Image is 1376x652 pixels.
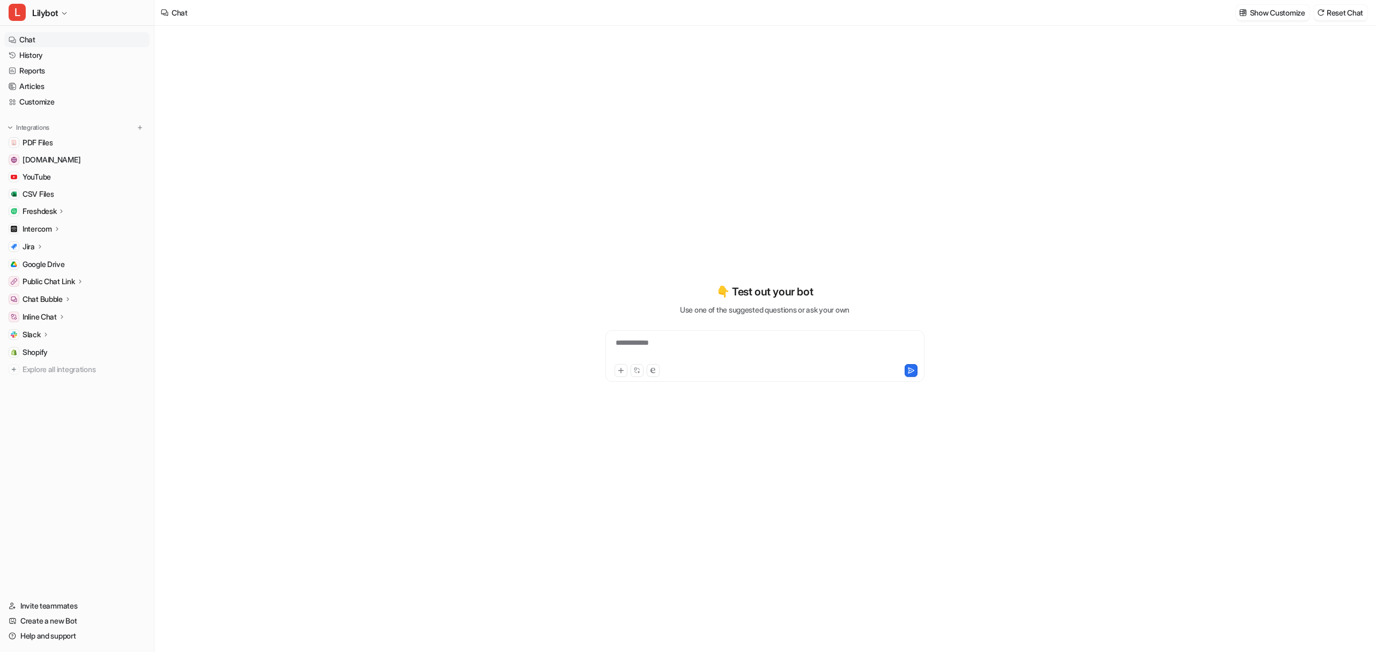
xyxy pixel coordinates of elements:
a: PDF FilesPDF Files [4,135,150,150]
img: YouTube [11,174,17,180]
img: Intercom [11,226,17,232]
p: Jira [23,241,35,252]
p: 👇 Test out your bot [716,284,813,300]
div: Chat [172,7,188,18]
img: Chat Bubble [11,296,17,302]
button: Reset Chat [1314,5,1367,20]
a: Reports [4,63,150,78]
p: Public Chat Link [23,276,75,287]
img: reset [1317,9,1325,17]
a: History [4,48,150,63]
a: Invite teammates [4,598,150,613]
img: Inline Chat [11,314,17,320]
img: www.estarli.co.uk [11,157,17,163]
a: www.estarli.co.uk[DOMAIN_NAME] [4,152,150,167]
span: Google Drive [23,259,65,270]
span: PDF Files [23,137,53,148]
a: Customize [4,94,150,109]
p: Freshdesk [23,206,56,217]
img: customize [1239,9,1247,17]
img: Slack [11,331,17,338]
span: Explore all integrations [23,361,145,378]
a: Explore all integrations [4,362,150,377]
p: Inline Chat [23,312,57,322]
img: expand menu [6,124,14,131]
p: Slack [23,329,41,340]
a: CSV FilesCSV Files [4,187,150,202]
img: Jira [11,243,17,250]
a: ShopifyShopify [4,345,150,360]
img: PDF Files [11,139,17,146]
a: Create a new Bot [4,613,150,628]
button: Show Customize [1236,5,1310,20]
span: CSV Files [23,189,54,199]
p: Use one of the suggested questions or ask your own [680,304,849,315]
span: L [9,4,26,21]
button: Integrations [4,122,53,133]
a: Articles [4,79,150,94]
a: Google DriveGoogle Drive [4,257,150,272]
img: Google Drive [11,261,17,268]
img: menu_add.svg [136,124,144,131]
span: YouTube [23,172,51,182]
span: Lilybot [32,5,58,20]
img: Shopify [11,349,17,355]
span: [DOMAIN_NAME] [23,154,80,165]
a: YouTubeYouTube [4,169,150,184]
p: Intercom [23,224,52,234]
p: Chat Bubble [23,294,63,305]
p: Show Customize [1250,7,1305,18]
img: Freshdesk [11,208,17,214]
a: Help and support [4,628,150,643]
img: Public Chat Link [11,278,17,285]
a: Chat [4,32,150,47]
span: Shopify [23,347,48,358]
img: CSV Files [11,191,17,197]
img: explore all integrations [9,364,19,375]
p: Integrations [16,123,49,132]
